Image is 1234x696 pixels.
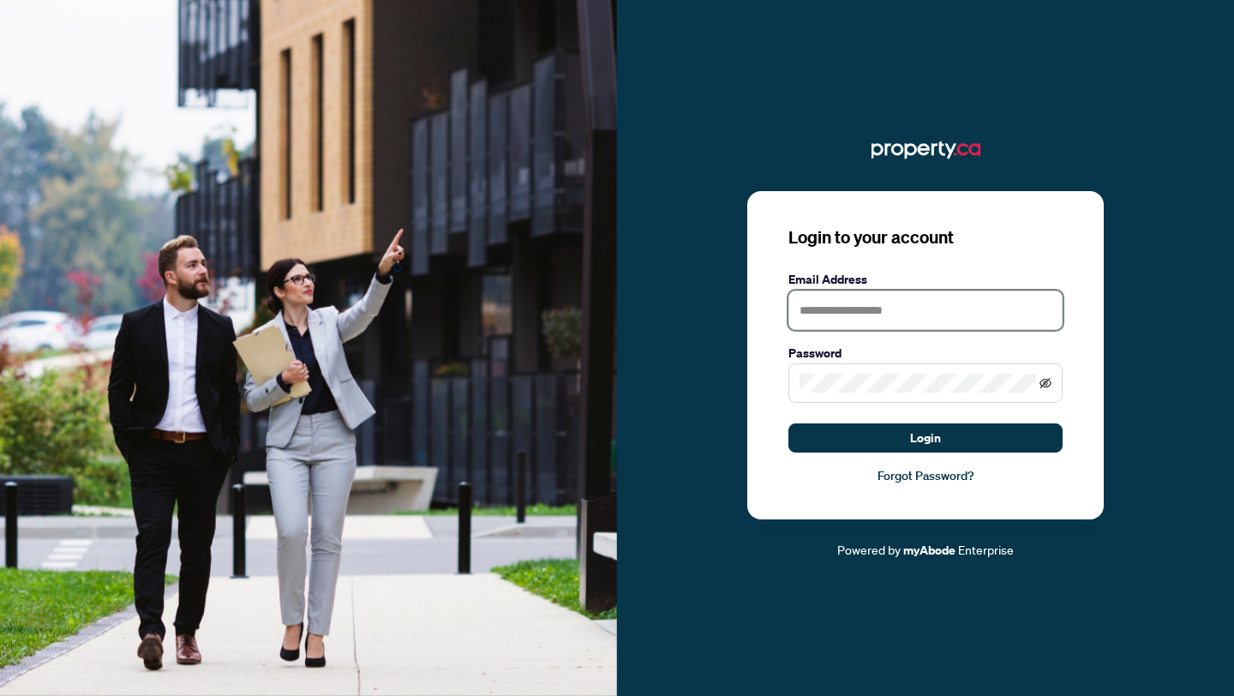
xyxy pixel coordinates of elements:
h3: Login to your account [788,225,1063,249]
span: Login [910,424,941,452]
span: Enterprise [958,542,1014,557]
a: Forgot Password? [788,466,1063,485]
label: Password [788,344,1063,363]
a: myAbode [903,541,955,560]
label: Email Address [788,270,1063,289]
button: Login [788,423,1063,453]
span: Powered by [837,542,901,557]
img: ma-logo [872,136,980,164]
span: eye-invisible [1039,377,1051,389]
